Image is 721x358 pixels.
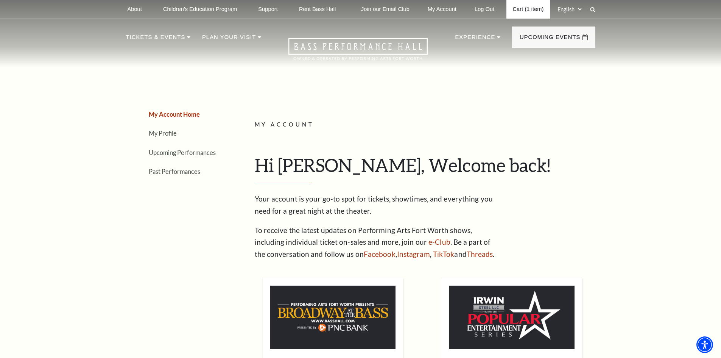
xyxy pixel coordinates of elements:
[696,336,713,353] div: Accessibility Menu
[149,130,177,137] a: My Profile
[364,250,396,258] a: Facebook - open in a new tab
[428,238,450,246] a: e-Club
[449,286,575,349] img: Performing Arts Fort Worth Presents
[299,6,336,13] p: Rent Bass Hall
[255,193,501,217] p: Your account is your go-to spot for tickets, showtimes, and everything you need for a great night...
[255,224,501,261] p: To receive the latest updates on Performing Arts Fort Worth shows, including individual ticket on...
[149,111,200,118] a: My Account Home
[163,6,237,13] p: Children's Education Program
[149,168,200,175] a: Past Performances
[433,250,455,258] a: TikTok - open in a new tab
[255,154,590,182] h1: Hi [PERSON_NAME], Welcome back!
[258,6,278,13] p: Support
[270,286,396,349] img: Performing Arts Fort Worth Presents
[455,33,495,46] p: Experience
[556,6,583,13] select: Select:
[149,149,216,156] a: Upcoming Performances
[255,121,315,128] span: My Account
[128,6,142,13] p: About
[261,38,455,67] a: Open this option
[467,250,493,258] a: Threads - open in a new tab
[126,33,185,46] p: Tickets & Events
[520,33,581,46] p: Upcoming Events
[454,250,466,258] span: and
[397,250,430,258] a: Instagram - open in a new tab
[202,33,256,46] p: Plan Your Visit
